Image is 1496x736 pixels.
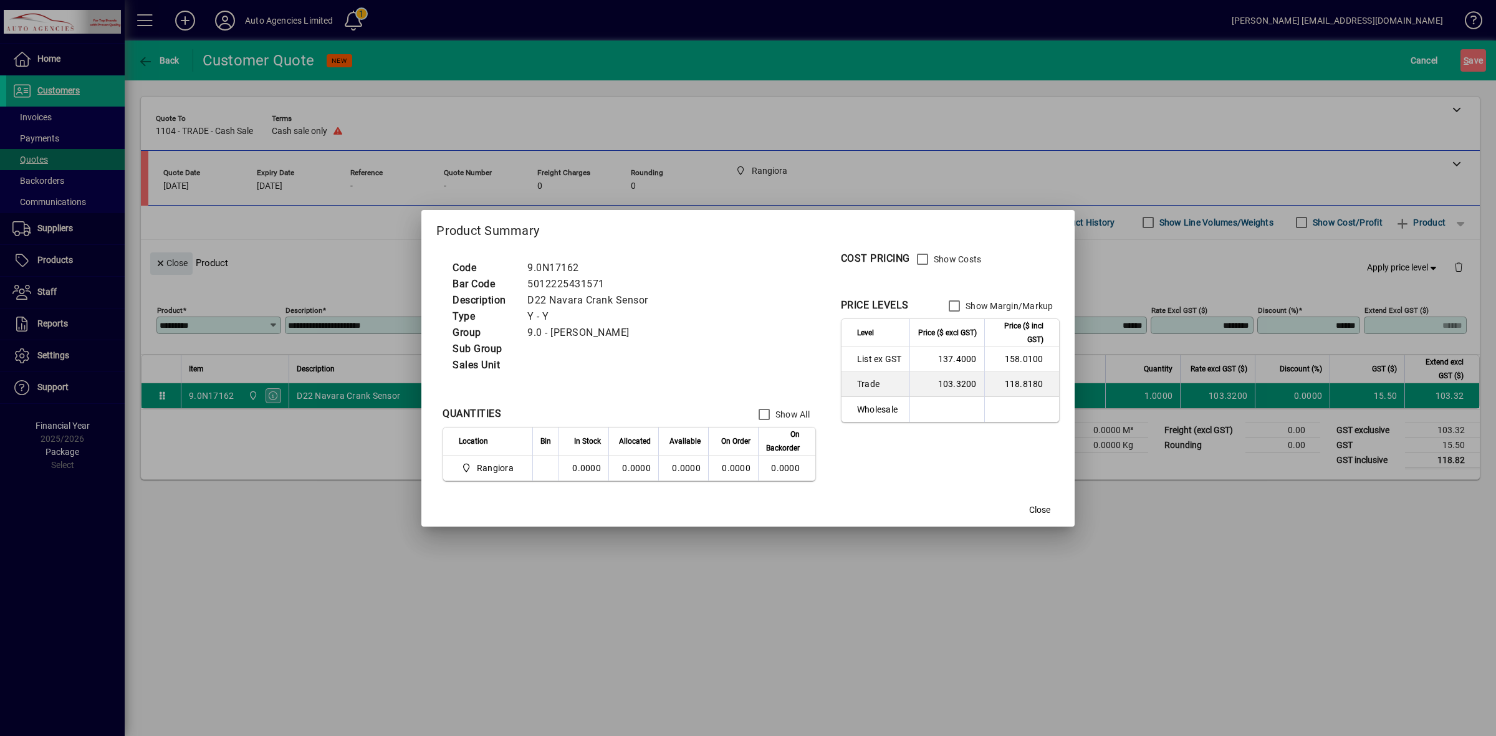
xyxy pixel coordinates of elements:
[446,260,521,276] td: Code
[521,260,663,276] td: 9.0N17162
[574,434,601,448] span: In Stock
[963,300,1053,312] label: Show Margin/Markup
[446,325,521,341] td: Group
[446,341,521,357] td: Sub Group
[521,325,663,341] td: 9.0 - [PERSON_NAME]
[841,298,909,313] div: PRICE LEVELS
[857,326,874,340] span: Level
[540,434,551,448] span: Bin
[918,326,977,340] span: Price ($ excl GST)
[1020,499,1060,522] button: Close
[992,319,1043,346] span: Price ($ incl GST)
[477,462,514,474] span: Rangiora
[446,357,521,373] td: Sales Unit
[459,461,519,476] span: Rangiora
[984,372,1059,397] td: 118.8180
[608,456,658,480] td: 0.0000
[421,210,1074,246] h2: Product Summary
[443,406,501,421] div: QUANTITIES
[909,347,984,372] td: 137.4000
[446,308,521,325] td: Type
[984,347,1059,372] td: 158.0100
[857,378,902,390] span: Trade
[521,276,663,292] td: 5012225431571
[669,434,701,448] span: Available
[446,292,521,308] td: Description
[857,353,902,365] span: List ex GST
[459,434,488,448] span: Location
[909,372,984,397] td: 103.3200
[931,253,982,265] label: Show Costs
[446,276,521,292] td: Bar Code
[758,456,815,480] td: 0.0000
[857,403,902,416] span: Wholesale
[721,434,750,448] span: On Order
[559,456,608,480] td: 0.0000
[658,456,708,480] td: 0.0000
[521,292,663,308] td: D22 Navara Crank Sensor
[766,428,800,455] span: On Backorder
[1029,504,1050,517] span: Close
[841,251,910,266] div: COST PRICING
[773,408,810,421] label: Show All
[619,434,651,448] span: Allocated
[521,308,663,325] td: Y - Y
[722,463,750,473] span: 0.0000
